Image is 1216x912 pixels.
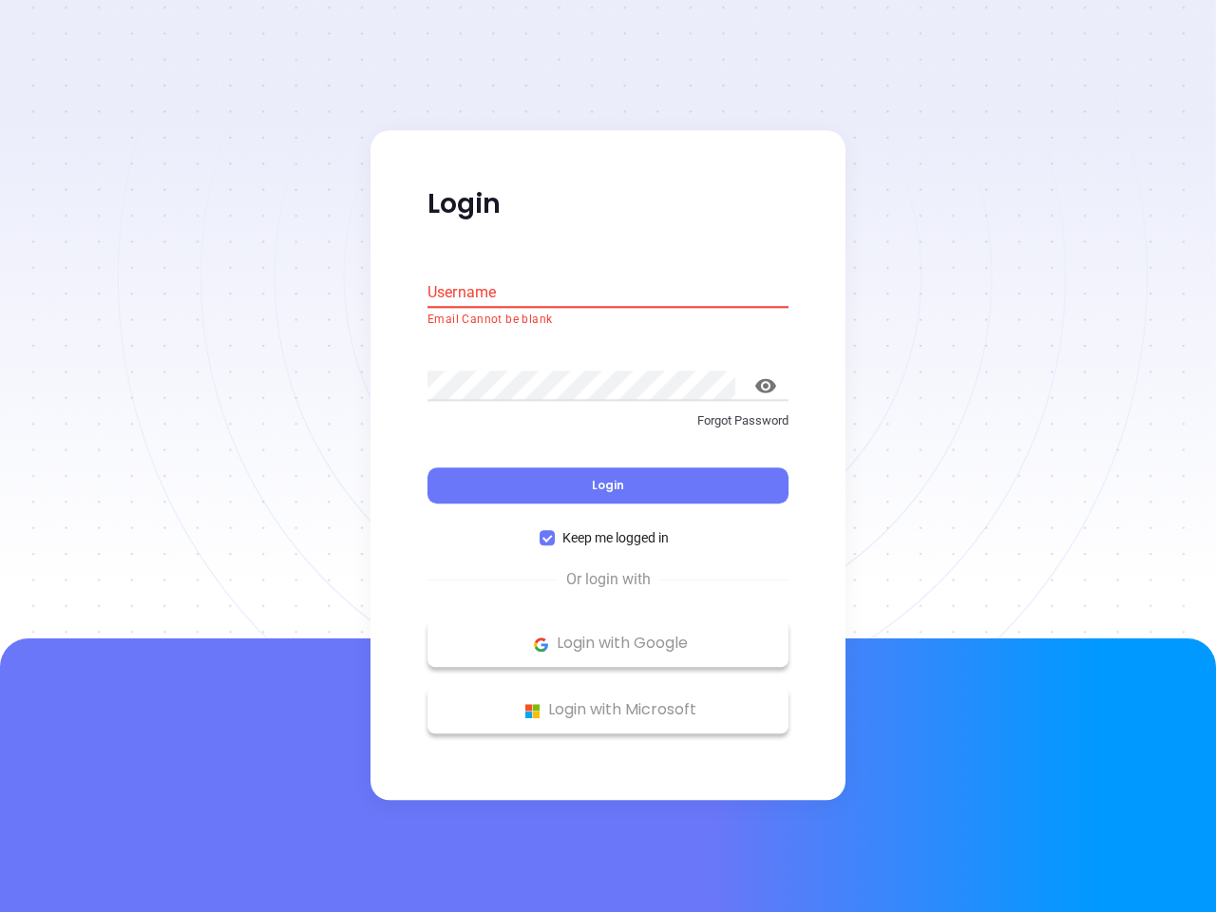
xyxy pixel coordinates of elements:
span: Login [592,478,624,494]
a: Forgot Password [427,411,788,446]
img: Microsoft Logo [521,699,544,723]
p: Login with Microsoft [437,696,779,725]
button: Microsoft Logo Login with Microsoft [427,687,788,734]
p: Forgot Password [427,411,788,430]
p: Email Cannot be blank [427,311,788,330]
img: Google Logo [529,633,553,656]
button: toggle password visibility [743,363,788,408]
p: Login [427,187,788,221]
button: Login [427,468,788,504]
span: Keep me logged in [555,528,676,549]
button: Google Logo Login with Google [427,620,788,668]
p: Login with Google [437,630,779,658]
span: Or login with [557,569,660,592]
